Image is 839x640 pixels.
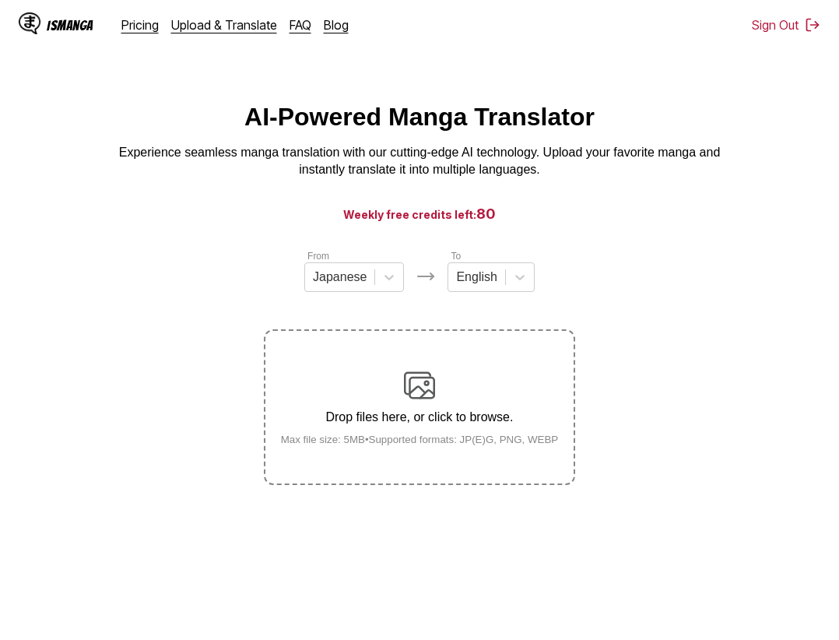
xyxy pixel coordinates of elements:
label: From [307,251,329,262]
img: IsManga Logo [19,12,40,34]
h1: AI-Powered Manga Translator [244,103,595,132]
p: Drop files here, or click to browse. [269,410,571,424]
a: Upload & Translate [171,17,277,33]
a: Blog [324,17,349,33]
a: IsManga LogoIsManga [19,12,121,37]
h3: Weekly free credits left: [37,204,802,223]
p: Experience seamless manga translation with our cutting-edge AI technology. Upload your favorite m... [108,144,731,179]
div: IsManga [47,18,93,33]
label: To [451,251,461,262]
span: 80 [476,206,496,222]
button: Sign Out [752,17,820,33]
img: Languages icon [416,267,435,286]
img: Sign out [805,17,820,33]
a: FAQ [290,17,311,33]
small: Max file size: 5MB • Supported formats: JP(E)G, PNG, WEBP [269,434,571,445]
a: Pricing [121,17,159,33]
